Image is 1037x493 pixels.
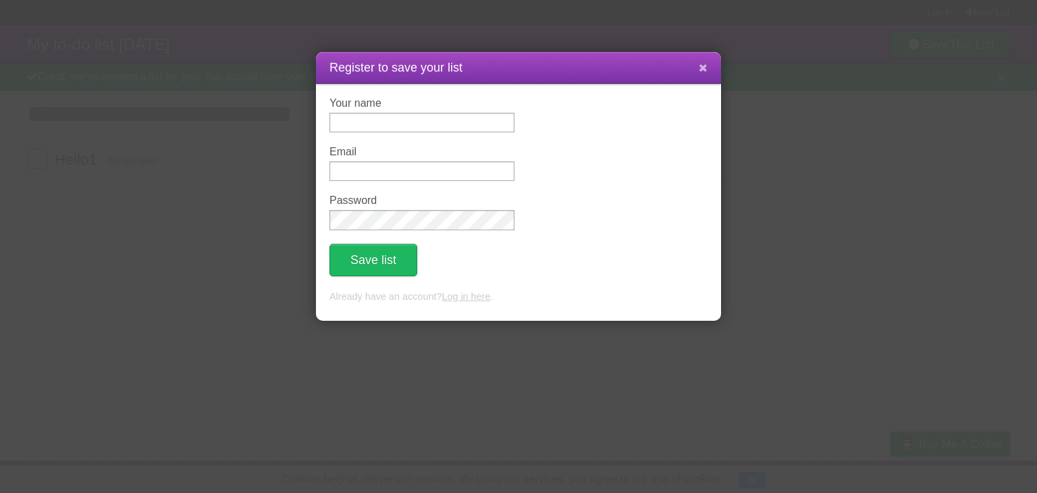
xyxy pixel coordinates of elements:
[329,290,708,305] p: Already have an account? .
[329,194,514,207] label: Password
[329,146,514,158] label: Email
[329,244,417,276] button: Save list
[329,97,514,109] label: Your name
[329,59,708,77] h1: Register to save your list
[442,291,490,302] a: Log in here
